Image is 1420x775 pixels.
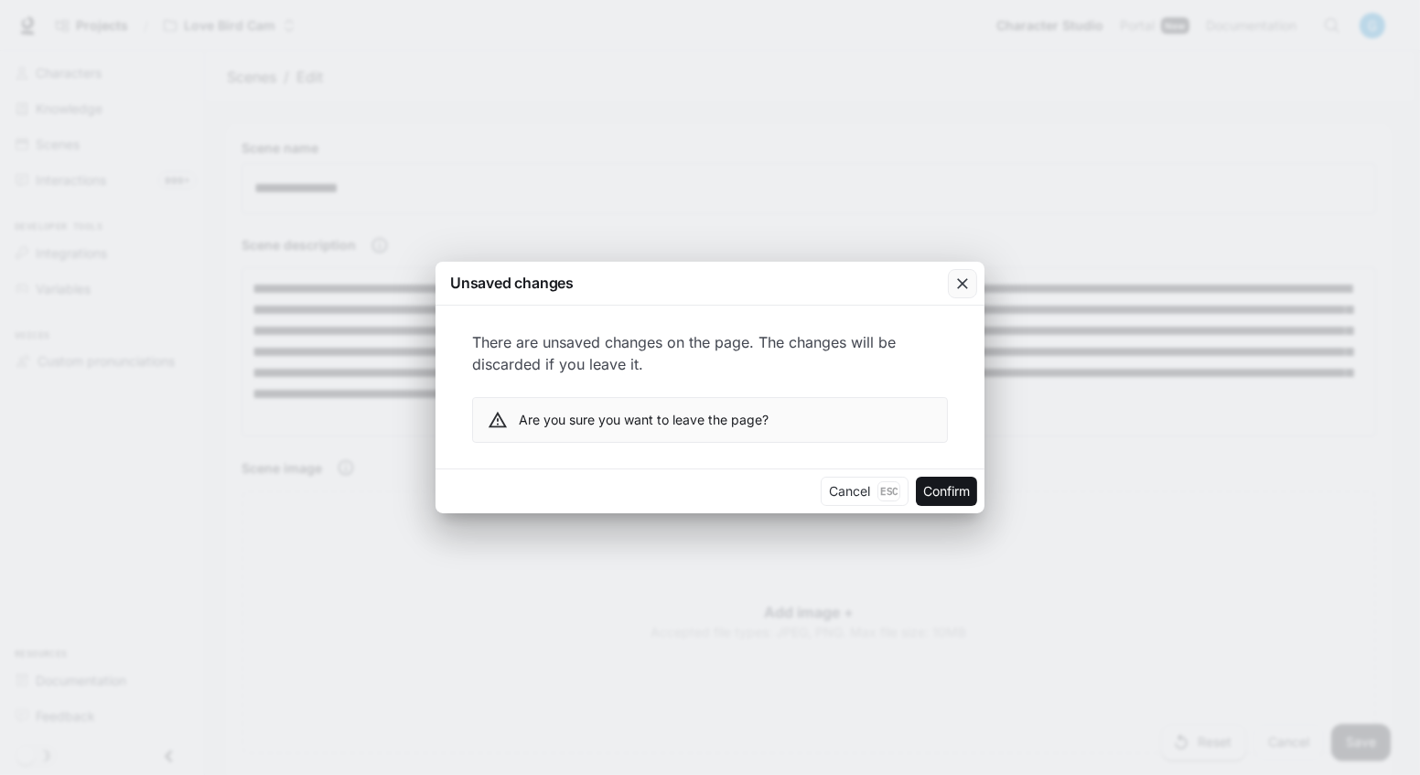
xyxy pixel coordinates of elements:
div: Are you sure you want to leave the page? [519,404,769,436]
p: Esc [877,481,900,501]
button: CancelEsc [821,477,909,506]
button: Confirm [916,477,977,506]
p: Unsaved changes [450,272,574,294]
p: There are unsaved changes on the page. The changes will be discarded if you leave it. [472,331,948,375]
